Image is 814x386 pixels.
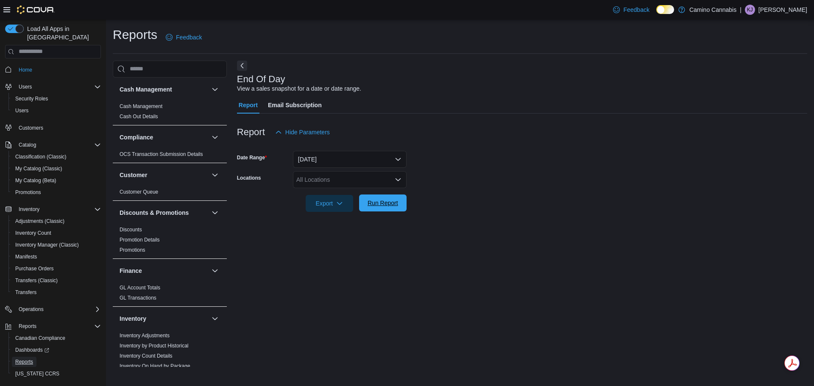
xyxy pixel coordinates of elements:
[12,264,101,274] span: Purchase Orders
[120,363,190,369] span: Inventory On Hand by Package
[210,84,220,94] button: Cash Management
[656,5,674,14] input: Dark Mode
[623,6,649,14] span: Feedback
[237,84,361,93] div: View a sales snapshot for a date or date range.
[120,85,208,94] button: Cash Management
[19,142,36,148] span: Catalog
[311,195,348,212] span: Export
[237,127,265,137] h3: Report
[15,204,43,214] button: Inventory
[12,369,101,379] span: Washington CCRS
[120,226,142,233] span: Discounts
[12,187,45,197] a: Promotions
[120,151,203,157] a: OCS Transaction Submission Details
[740,5,742,15] p: |
[120,133,153,142] h3: Compliance
[12,164,101,174] span: My Catalog (Classic)
[113,283,227,306] div: Finance
[15,304,101,314] span: Operations
[15,321,101,331] span: Reports
[120,85,172,94] h3: Cash Management
[272,124,333,141] button: Hide Parameters
[120,133,208,142] button: Compliance
[12,240,82,250] a: Inventory Manager (Classic)
[120,314,208,323] button: Inventory
[15,277,58,284] span: Transfers (Classic)
[15,335,65,342] span: Canadian Compliance
[2,81,104,93] button: Users
[120,237,160,243] a: Promotion Details
[120,314,146,323] h3: Inventory
[19,125,43,131] span: Customers
[12,252,101,262] span: Manifests
[12,94,51,104] a: Security Roles
[239,97,258,114] span: Report
[120,285,160,291] a: GL Account Totals
[8,175,104,186] button: My Catalog (Beta)
[12,187,101,197] span: Promotions
[12,275,101,286] span: Transfers (Classic)
[12,228,55,238] a: Inventory Count
[12,106,101,116] span: Users
[210,170,220,180] button: Customer
[120,227,142,233] a: Discounts
[15,82,101,92] span: Users
[15,122,101,133] span: Customers
[12,106,32,116] a: Users
[12,345,53,355] a: Dashboards
[15,177,56,184] span: My Catalog (Beta)
[120,343,189,349] a: Inventory by Product Historical
[689,5,736,15] p: Camino Cannabis
[12,357,36,367] a: Reports
[8,332,104,344] button: Canadian Compliance
[17,6,55,14] img: Cova
[12,175,101,186] span: My Catalog (Beta)
[120,332,170,339] span: Inventory Adjustments
[15,82,35,92] button: Users
[293,151,407,168] button: [DATE]
[120,333,170,339] a: Inventory Adjustments
[8,239,104,251] button: Inventory Manager (Classic)
[2,64,104,76] button: Home
[120,353,173,359] a: Inventory Count Details
[15,204,101,214] span: Inventory
[15,370,59,377] span: [US_STATE] CCRS
[15,107,28,114] span: Users
[12,369,63,379] a: [US_STATE] CCRS
[120,208,189,217] h3: Discounts & Promotions
[2,320,104,332] button: Reports
[285,128,330,136] span: Hide Parameters
[268,97,322,114] span: Email Subscription
[8,215,104,227] button: Adjustments (Classic)
[12,275,61,286] a: Transfers (Classic)
[120,295,156,301] a: GL Transactions
[15,304,47,314] button: Operations
[15,358,33,365] span: Reports
[15,321,40,331] button: Reports
[120,114,158,119] a: Cash Out Details
[120,267,142,275] h3: Finance
[8,163,104,175] button: My Catalog (Classic)
[15,289,36,296] span: Transfers
[176,33,202,42] span: Feedback
[8,93,104,105] button: Security Roles
[113,225,227,258] div: Discounts & Promotions
[2,122,104,134] button: Customers
[12,164,66,174] a: My Catalog (Classic)
[12,228,101,238] span: Inventory Count
[120,267,208,275] button: Finance
[15,218,64,225] span: Adjustments (Classic)
[15,165,62,172] span: My Catalog (Classic)
[8,275,104,286] button: Transfers (Classic)
[120,247,145,253] span: Promotions
[237,61,247,71] button: Next
[8,286,104,298] button: Transfers
[120,103,162,109] a: Cash Management
[2,139,104,151] button: Catalog
[306,195,353,212] button: Export
[8,344,104,356] a: Dashboards
[24,25,101,42] span: Load All Apps in [GEOGRAPHIC_DATA]
[120,189,158,195] span: Customer Queue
